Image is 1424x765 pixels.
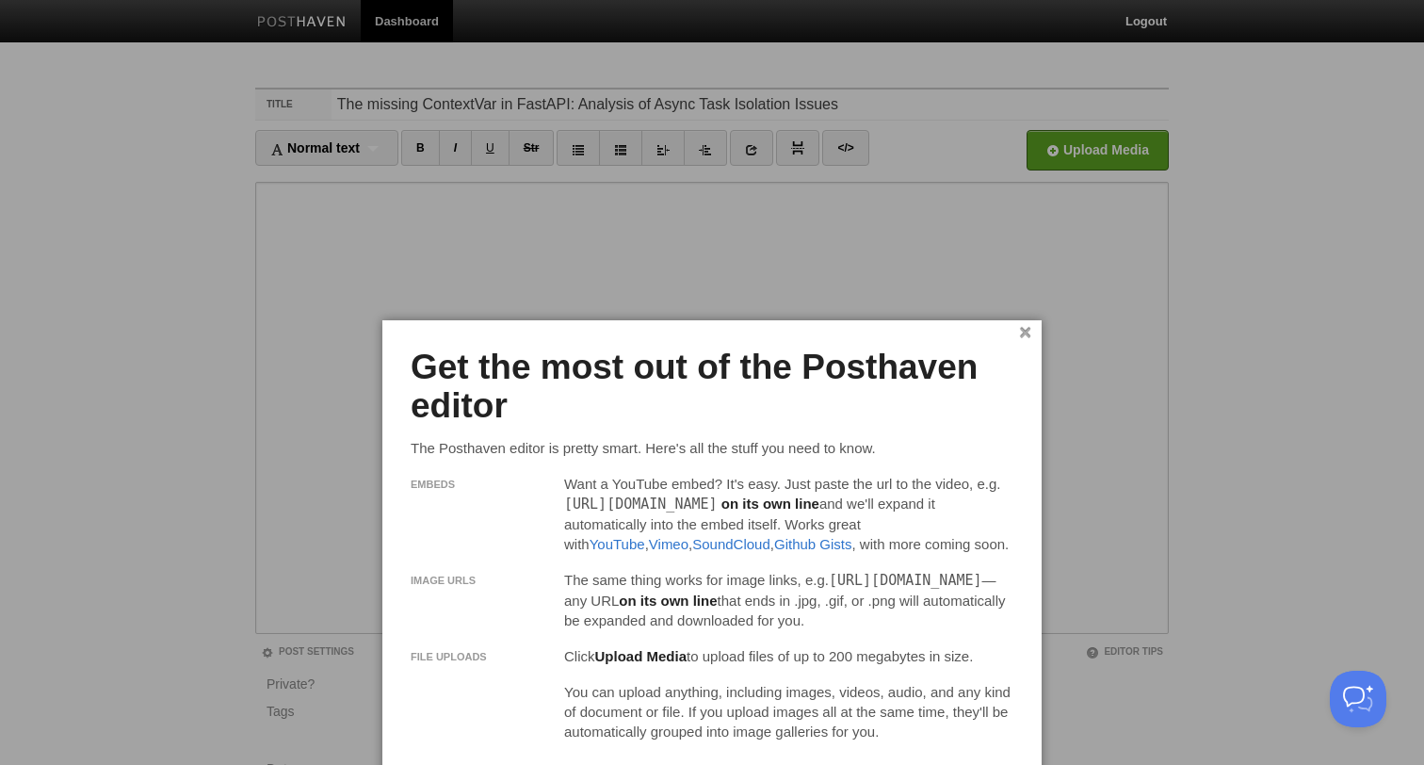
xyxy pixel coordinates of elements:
a: × [1019,328,1031,338]
p: You can upload anything, including images, videos, audio, and any kind of document or file. If yo... [564,682,1013,741]
h2: Get the most out of the Posthaven editor [411,349,1013,425]
a: YouTube [590,536,645,552]
h3: Embeds [411,479,553,490]
p: Want a YouTube embed? It's easy. Just paste the url to the video, e.g. and we'll expand it automa... [564,474,1013,554]
a: SoundCloud [692,536,770,552]
p: The same thing works for image links, e.g. — any URL that ends in .jpg, .gif, or .png will automa... [564,570,1013,630]
tt: [URL][DOMAIN_NAME] [564,496,718,513]
a: Vimeo [649,536,688,552]
p: The Posthaven editor is pretty smart. Here's all the stuff you need to know. [411,438,1013,458]
h3: Image URLS [411,575,553,586]
strong: on its own line [619,593,717,609]
h3: File Uploads [411,651,553,662]
strong: on its own line [721,496,819,512]
iframe: Help Scout Beacon - Open [1330,671,1386,727]
p: Click to upload files of up to 200 megabytes in size. [564,646,1013,666]
strong: Upload Media [595,648,688,664]
a: Github Gists [774,536,852,552]
tt: [URL][DOMAIN_NAME] [829,572,982,589]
